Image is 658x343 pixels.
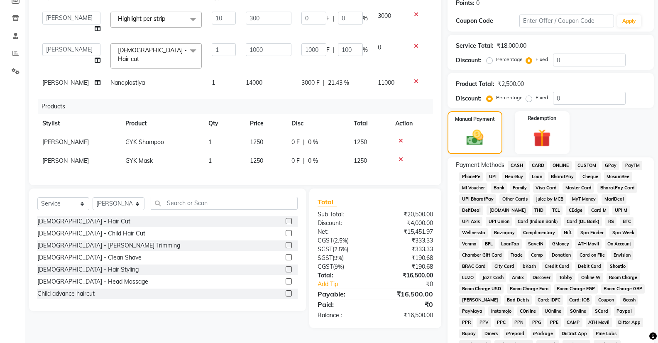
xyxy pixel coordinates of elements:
[528,250,546,260] span: Comp
[517,306,539,316] span: COnline
[318,263,333,270] span: CGST
[37,241,180,250] div: [DEMOGRAPHIC_DATA] - [PERSON_NAME] Trimming
[529,318,544,327] span: PPG
[311,228,375,236] div: Net:
[37,114,120,133] th: Stylist
[499,194,530,204] span: Other Cards
[526,239,546,249] span: SaveIN
[488,306,514,316] span: Instamojo
[577,228,606,238] span: Spa Finder
[479,273,506,282] span: Jazz Cash
[504,295,532,305] span: Bad Debts
[542,262,572,271] span: Credit Card
[308,138,318,147] span: 0 %
[533,183,560,193] span: Visa Card
[556,273,575,282] span: Tabby
[620,217,634,226] span: BTC
[378,79,394,86] span: 11000
[459,217,482,226] span: UPI Axis
[378,12,391,20] span: 3000
[616,318,643,327] span: Dittor App
[459,239,479,249] span: Venmo
[375,219,439,228] div: ₹4,000.00
[519,15,614,27] input: Enter Offer / Coupon Code
[459,329,478,338] span: Rupay
[459,318,473,327] span: PPR
[459,194,496,204] span: UPI BharatPay
[208,138,212,146] span: 1
[528,115,556,122] label: Redemption
[549,239,572,249] span: GMoney
[605,217,616,226] span: RS
[208,157,212,164] span: 1
[286,114,349,133] th: Disc
[390,114,433,133] th: Action
[139,55,143,63] a: x
[602,161,619,170] span: GPay
[375,210,439,219] div: ₹20,500.00
[502,172,526,181] span: NearBuy
[203,114,245,133] th: Qty
[375,262,439,271] div: ₹190.68
[597,183,637,193] span: BharatPay Card
[456,42,494,50] div: Service Total:
[554,284,598,294] span: Room Charge EGP
[548,172,576,181] span: BharatPay
[37,229,145,238] div: [DEMOGRAPHIC_DATA] - Child Hair Cut
[375,236,439,245] div: ₹333.33
[459,273,476,282] span: LUZO
[461,128,489,147] img: _cash.svg
[491,183,507,193] span: Bank
[456,80,494,88] div: Product Total:
[456,161,504,169] span: Payment Methods
[303,157,305,165] span: |
[459,284,504,294] span: Room Charge USD
[486,217,512,226] span: UPI Union
[575,262,604,271] span: Debit Card
[459,183,487,193] span: MI Voucher
[486,172,499,181] span: UPI
[459,228,488,238] span: Wellnessta
[326,14,330,23] span: F
[378,44,381,51] span: 0
[363,46,368,54] span: %
[335,263,342,270] span: 9%
[620,295,638,305] span: Gcash
[487,206,528,215] span: [DOMAIN_NAME]
[580,172,601,181] span: Cheque
[246,79,262,86] span: 14000
[354,157,367,164] span: 1250
[617,15,641,27] button: Apply
[375,245,439,254] div: ₹333.33
[507,284,551,294] span: Room Charge Euro
[567,295,592,305] span: Card: IOB
[311,280,386,289] a: Add Tip
[118,47,187,63] span: [DEMOGRAPHIC_DATA] - Hair cut
[550,206,563,215] span: TCL
[508,250,525,260] span: Trade
[564,318,582,327] span: CAMP
[110,79,145,86] span: Nanoplastiya
[533,194,566,204] span: Juice by MCB
[323,78,325,87] span: |
[125,157,153,164] span: GYK Mask
[512,318,526,327] span: PPN
[497,42,526,50] div: ₹18,000.00
[375,311,439,320] div: ₹16,500.00
[334,246,347,252] span: 2.5%
[529,161,547,170] span: CARD
[577,250,607,260] span: Card on File
[165,15,169,22] a: x
[375,271,439,280] div: ₹16,500.00
[456,56,482,65] div: Discount:
[588,206,609,215] span: Card M
[570,194,599,204] span: MyT Money
[301,78,320,87] span: 3000 F
[311,219,375,228] div: Discount:
[37,253,142,262] div: [DEMOGRAPHIC_DATA] - Clean Shave
[515,217,561,226] span: Card (Indian Bank)
[318,254,333,262] span: SGST
[566,206,585,215] span: CEdge
[335,237,347,244] span: 2.5%
[494,318,509,327] span: PPC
